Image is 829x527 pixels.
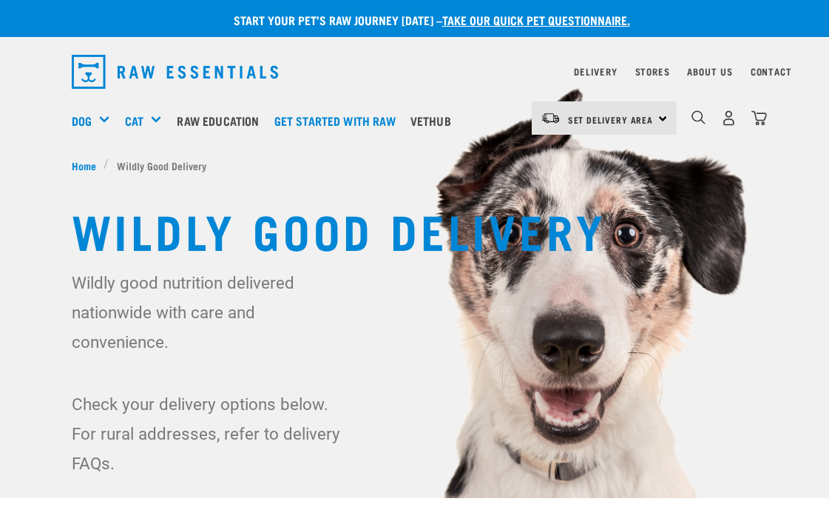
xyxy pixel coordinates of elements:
[72,389,346,478] p: Check your delivery options below. For rural addresses, refer to delivery FAQs.
[72,203,758,256] h1: Wildly Good Delivery
[72,55,279,89] img: Raw Essentials Logo
[60,49,770,95] nav: dropdown navigation
[635,69,670,74] a: Stores
[72,158,758,173] nav: breadcrumbs
[687,69,732,74] a: About Us
[72,268,346,357] p: Wildly good nutrition delivered nationwide with care and convenience.
[691,110,706,124] img: home-icon-1@2x.png
[125,112,143,130] a: Cat
[574,69,617,74] a: Delivery
[541,112,561,125] img: van-moving.png
[442,16,630,23] a: take our quick pet questionnaire.
[407,91,462,150] a: Vethub
[721,110,737,126] img: user.png
[271,91,407,150] a: Get started with Raw
[72,158,104,173] a: Home
[751,110,767,126] img: home-icon@2x.png
[72,158,96,173] span: Home
[751,69,792,74] a: Contact
[568,117,654,122] span: Set Delivery Area
[173,91,270,150] a: Raw Education
[72,112,92,130] a: Dog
